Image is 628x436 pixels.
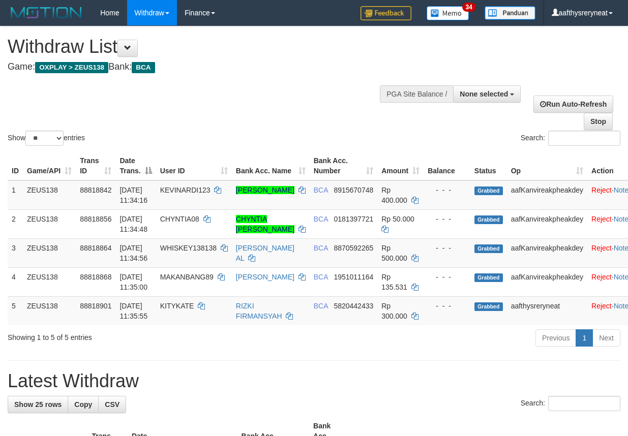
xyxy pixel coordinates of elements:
[507,238,587,267] td: aafKanvireakpheakdey
[334,186,373,194] span: Copy 8915670748 to clipboard
[548,131,620,146] input: Search:
[427,6,469,20] img: Button%20Memo.svg
[507,209,587,238] td: aafKanvireakpheakdey
[236,186,294,194] a: [PERSON_NAME]
[592,329,620,347] a: Next
[424,151,470,180] th: Balance
[314,273,328,281] span: BCA
[334,302,373,310] span: Copy 5820442433 to clipboard
[76,151,115,180] th: Trans ID: activate to sort column ascending
[23,180,76,210] td: ZEUS138
[8,37,408,57] h1: Withdraw List
[548,396,620,411] input: Search:
[310,151,378,180] th: Bank Acc. Number: activate to sort column ascending
[236,244,294,262] a: [PERSON_NAME] AL
[462,3,476,12] span: 34
[23,151,76,180] th: Game/API: activate to sort column ascending
[236,273,294,281] a: [PERSON_NAME]
[428,243,466,253] div: - - -
[591,244,612,252] a: Reject
[8,151,23,180] th: ID
[132,62,155,73] span: BCA
[156,151,232,180] th: User ID: activate to sort column ascending
[470,151,507,180] th: Status
[8,328,254,342] div: Showing 1 to 5 of 5 entries
[428,214,466,224] div: - - -
[14,400,62,409] span: Show 25 rows
[361,6,411,20] img: Feedback.jpg
[314,244,328,252] span: BCA
[576,329,593,347] a: 1
[236,302,282,320] a: RIZKI FIRMANSYAH
[23,238,76,267] td: ZEUS138
[381,273,407,291] span: Rp 135.531
[80,215,111,223] span: 88818856
[236,215,294,233] a: CHYNTIA [PERSON_NAME]
[591,273,612,281] a: Reject
[160,302,194,310] span: KITYKATE
[35,62,108,73] span: OXPLAY > ZEUS138
[23,209,76,238] td: ZEUS138
[381,302,407,320] span: Rp 300.000
[119,215,147,233] span: [DATE] 11:34:48
[68,396,99,413] a: Copy
[8,62,408,72] h4: Game: Bank:
[160,244,217,252] span: WHISKEY138138
[533,96,613,113] a: Run Auto-Refresh
[8,180,23,210] td: 1
[80,273,111,281] span: 88818868
[507,180,587,210] td: aafKanvireakpheakdey
[8,267,23,296] td: 4
[474,215,503,224] span: Grabbed
[8,5,85,20] img: MOTION_logo.png
[380,85,453,103] div: PGA Site Balance /
[591,215,612,223] a: Reject
[428,272,466,282] div: - - -
[23,267,76,296] td: ZEUS138
[23,296,76,325] td: ZEUS138
[314,215,328,223] span: BCA
[584,113,613,130] a: Stop
[80,244,111,252] span: 88818864
[428,301,466,311] div: - - -
[507,296,587,325] td: aafthysreryneat
[314,302,328,310] span: BCA
[160,273,214,281] span: MAKANBANG89
[119,302,147,320] span: [DATE] 11:35:55
[591,186,612,194] a: Reject
[160,186,211,194] span: KEVINARDI123
[160,215,199,223] span: CHYNTIA08
[8,396,68,413] a: Show 25 rows
[428,185,466,195] div: - - -
[381,215,414,223] span: Rp 50.000
[521,131,620,146] label: Search:
[98,396,126,413] a: CSV
[474,186,503,195] span: Grabbed
[8,371,620,391] h1: Latest Withdraw
[8,131,85,146] label: Show entries
[80,302,111,310] span: 88818901
[485,6,535,20] img: panduan.png
[105,400,119,409] span: CSV
[314,186,328,194] span: BCA
[8,238,23,267] td: 3
[119,273,147,291] span: [DATE] 11:35:00
[474,244,503,253] span: Grabbed
[507,151,587,180] th: Op: activate to sort column ascending
[74,400,92,409] span: Copy
[25,131,64,146] select: Showentries
[507,267,587,296] td: aafKanvireakpheakdey
[591,302,612,310] a: Reject
[381,244,407,262] span: Rp 500.000
[119,244,147,262] span: [DATE] 11:34:56
[535,329,576,347] a: Previous
[521,396,620,411] label: Search:
[474,302,503,311] span: Grabbed
[8,209,23,238] td: 2
[460,90,508,98] span: None selected
[474,273,503,282] span: Grabbed
[453,85,521,103] button: None selected
[80,186,111,194] span: 88818842
[119,186,147,204] span: [DATE] 11:34:16
[232,151,310,180] th: Bank Acc. Name: activate to sort column ascending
